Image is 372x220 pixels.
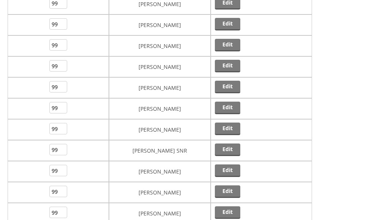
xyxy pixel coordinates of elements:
[215,81,240,93] a: Edit
[215,18,240,30] a: Edit
[109,56,210,77] td: [PERSON_NAME]
[215,102,240,114] a: Edit
[215,123,240,135] a: Edit
[109,140,210,161] td: [PERSON_NAME] SNR
[109,14,210,35] td: [PERSON_NAME]
[109,77,210,98] td: [PERSON_NAME]
[215,185,240,198] a: Edit
[109,35,210,56] td: [PERSON_NAME]
[109,98,210,119] td: [PERSON_NAME]
[215,164,240,177] a: Edit
[215,60,240,72] a: Edit
[109,161,210,182] td: [PERSON_NAME]
[109,182,210,203] td: [PERSON_NAME]
[215,143,240,156] a: Edit
[215,39,240,51] a: Edit
[109,119,210,140] td: [PERSON_NAME]
[215,206,240,219] a: Edit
